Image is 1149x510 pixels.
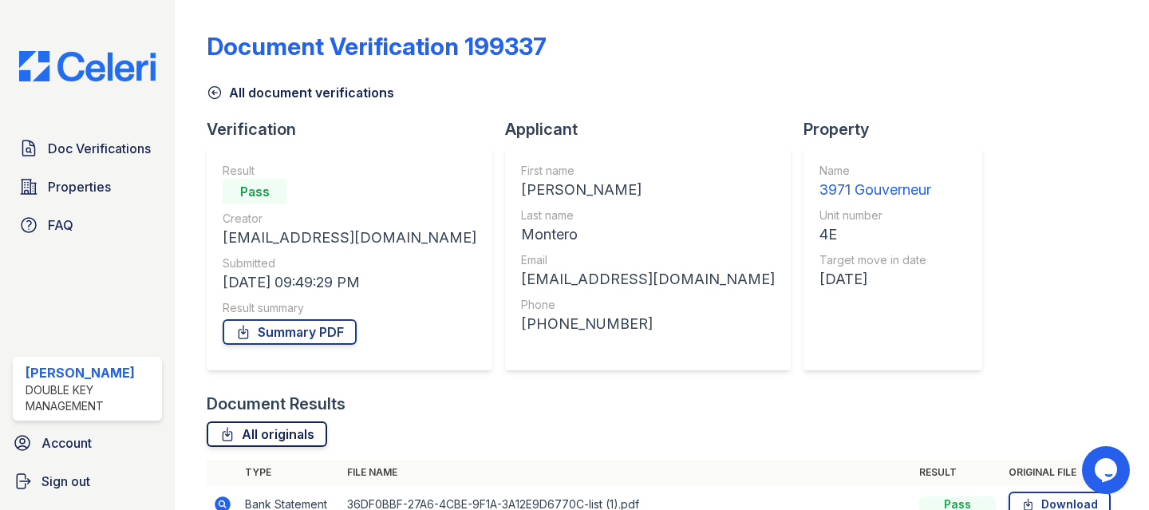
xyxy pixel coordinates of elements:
div: [EMAIL_ADDRESS][DOMAIN_NAME] [223,227,476,249]
a: Sign out [6,465,168,497]
div: Result [223,163,476,179]
th: Original file [1002,460,1117,485]
div: Name [819,163,931,179]
div: First name [521,163,775,179]
span: Sign out [41,472,90,491]
div: Pass [223,179,286,204]
div: Property [804,118,995,140]
a: Doc Verifications [13,132,162,164]
div: [PERSON_NAME] [521,179,775,201]
div: Result summary [223,300,476,316]
a: Properties [13,171,162,203]
span: Doc Verifications [48,139,151,158]
th: Result [913,460,1002,485]
div: Target move in date [819,252,931,268]
div: Document Verification 199337 [207,32,547,61]
span: FAQ [48,215,73,235]
div: [PHONE_NUMBER] [521,313,775,335]
div: [PERSON_NAME] [26,363,156,382]
div: 4E [819,223,931,246]
div: Creator [223,211,476,227]
div: Phone [521,297,775,313]
div: [DATE] 09:49:29 PM [223,271,476,294]
div: Applicant [505,118,804,140]
div: Double Key Management [26,382,156,414]
div: Verification [207,118,505,140]
span: Properties [48,177,111,196]
span: Account [41,433,92,453]
img: CE_Logo_Blue-a8612792a0a2168367f1c8372b55b34899dd931a85d93a1a3d3e32e68fde9ad4.png [6,51,168,81]
div: [DATE] [819,268,931,291]
div: Montero [521,223,775,246]
a: FAQ [13,209,162,241]
a: Summary PDF [223,319,357,345]
a: Name 3971 Gouverneur [819,163,931,201]
th: File name [341,460,913,485]
a: Account [6,427,168,459]
div: 3971 Gouverneur [819,179,931,201]
a: All document verifications [207,83,394,102]
div: Document Results [207,393,345,415]
a: All originals [207,421,327,447]
iframe: chat widget [1082,446,1133,494]
div: Email [521,252,775,268]
div: Submitted [223,255,476,271]
div: Unit number [819,208,931,223]
div: Last name [521,208,775,223]
th: Type [239,460,341,485]
div: [EMAIL_ADDRESS][DOMAIN_NAME] [521,268,775,291]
